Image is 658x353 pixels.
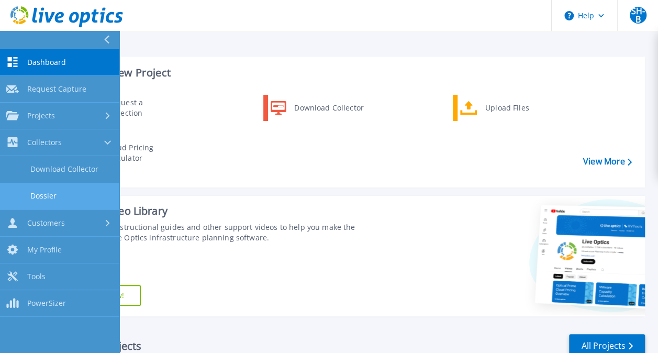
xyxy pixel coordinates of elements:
div: Find tutorials, instructional guides and other support videos to help you make the most of your L... [61,222,370,243]
div: Cloud Pricing Calculator [101,142,179,163]
a: Upload Files [453,95,560,121]
a: Request a Collection [74,95,181,121]
a: Download Collector [263,95,371,121]
span: Dashboard [27,58,66,67]
div: Upload Files [480,97,557,118]
h3: Start a New Project [74,67,631,79]
span: Projects [27,111,55,120]
span: My Profile [27,245,62,255]
span: Collectors [27,138,62,147]
div: Download Collector [289,97,368,118]
span: Tools [27,272,46,281]
div: Support Video Library [61,204,370,218]
span: PowerSizer [27,299,66,308]
span: Request Capture [27,84,86,94]
div: Request a Collection [102,97,179,118]
a: View More [583,157,632,167]
span: SH-B [630,7,646,24]
span: Customers [27,218,65,228]
a: Cloud Pricing Calculator [74,140,181,166]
